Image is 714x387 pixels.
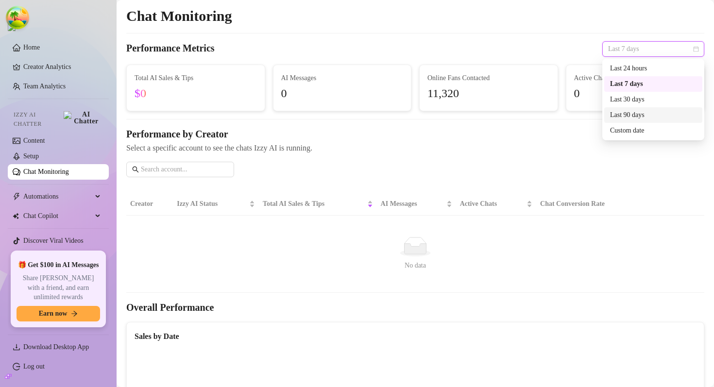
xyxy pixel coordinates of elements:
span: Izzy AI Status [177,199,247,209]
a: Content [23,137,45,144]
span: Earn now [39,310,68,318]
span: calendar [693,46,699,52]
span: 11,320 [427,84,550,103]
span: 0 [574,84,697,103]
button: Earn nowarrow-right [17,306,100,321]
span: 0 [281,84,404,103]
a: Chat Monitoring [23,168,69,175]
span: arrow-right [71,310,78,317]
th: Active Chats [456,193,536,216]
span: 🎁 Get $100 in AI Messages [18,260,99,270]
div: No data [134,260,697,271]
a: Discover Viral Videos [23,237,84,244]
button: Open Tanstack query devtools [8,8,27,27]
a: Home [23,44,40,51]
div: Sales by Date [135,330,696,342]
span: Last 7 days [608,42,698,56]
div: Last 24 hours [610,63,697,74]
div: Last 90 days [610,110,697,120]
th: Izzy AI Status [173,193,259,216]
div: Last 90 days [604,107,702,123]
div: Custom date [604,123,702,138]
span: download [13,343,20,351]
div: Last 7 days [610,79,697,89]
div: Last 24 hours [604,61,702,76]
h4: Performance by Creator [126,127,704,141]
span: Share [PERSON_NAME] with a friend, and earn unlimited rewards [17,273,100,302]
a: Team Analytics [23,83,66,90]
th: Creator [126,193,173,216]
h4: Performance Metrics [126,41,215,57]
th: Chat Conversion Rate [536,193,646,216]
th: AI Messages [377,193,456,216]
a: Log out [23,363,45,370]
span: Chat Copilot [23,208,92,224]
span: thunderbolt [13,193,20,201]
div: Last 30 days [604,92,702,107]
th: Total AI Sales & Tips [259,193,377,216]
span: Online Fans Contacted [427,73,550,84]
img: Chat Copilot [13,213,19,219]
span: Izzy AI Chatter [14,110,60,129]
span: Automations [23,189,92,204]
input: Search account... [141,164,228,175]
img: AI Chatter [64,111,101,125]
div: Last 30 days [610,94,697,105]
span: Select a specific account to see the chats Izzy AI is running. [126,142,704,154]
span: Download Desktop App [23,343,89,351]
h4: Overall Performance [126,301,704,314]
a: Creator Analytics [23,59,101,75]
span: $0 [135,87,146,100]
span: Active Chats [574,73,697,84]
div: Custom date [610,125,697,136]
span: search [132,166,139,173]
span: Active Chats [460,199,525,209]
span: Total AI Sales & Tips [263,199,365,209]
h2: Chat Monitoring [126,7,232,25]
span: AI Messages [281,73,404,84]
a: Setup [23,152,39,160]
span: build [5,373,12,380]
div: Last 7 days [604,76,702,92]
span: AI Messages [381,199,444,209]
span: Total AI Sales & Tips [135,73,257,84]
